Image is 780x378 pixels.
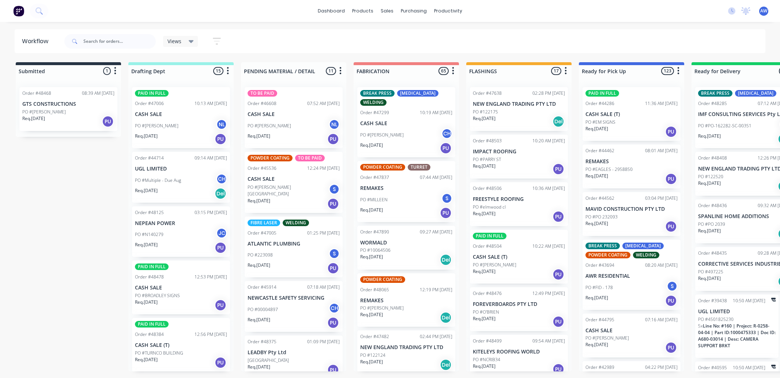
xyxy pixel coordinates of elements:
[357,226,455,270] div: Order #4789009:27 AM [DATE]WORMALDPO #10064506Req.[DATE]Del
[22,37,52,46] div: Workflow
[360,359,383,365] p: Req. [DATE]
[633,252,659,258] div: WELDING
[585,262,614,269] div: Order #43694
[327,364,339,376] div: PU
[473,210,495,217] p: Req. [DATE]
[357,273,455,327] div: POWDER COATINGOrder #4806512:19 PM [DATE]REMAKESPO #[PERSON_NAME]Req.[DATE]Del
[583,87,681,141] div: PAID IN FULLOrder #4428611:36 AM [DATE]CASH SALE (T)PO #EM SIGNSReq.[DATE]PU
[360,247,391,254] p: PO #10064506
[698,323,703,329] span: 5 x
[698,297,727,304] div: Order #39438
[733,364,765,371] div: 10:50 AM [DATE]
[473,204,506,210] p: PO #elmwood cl
[420,174,452,181] div: 07:44 AM [DATE]
[135,100,164,107] div: Order #47006
[360,240,452,246] p: WORMALD
[307,284,340,291] div: 07:18 AM [DATE]
[167,37,181,45] span: Views
[283,220,309,226] div: WELDING
[473,254,565,260] p: CASH SALE (T)
[473,268,495,275] p: Req. [DATE]
[132,152,230,203] div: Order #4471409:14 AM [DATE]UGL LIMITEDPO #Multiple - Due AugCHReq.[DATE]Del
[585,173,608,179] p: Req. [DATE]
[377,5,397,16] div: sales
[470,287,568,331] div: Order #4847612:49 PM [DATE]FOREVERBOARDS PTY LTDPO #O'BRIENReq.[DATE]PU
[583,240,681,310] div: BREAK PRESS[MEDICAL_DATA]POWDER COATINGWELDINGOrder #4369408:20 AM [DATE]AWR RESIDENTIALPO #FID -...
[583,192,681,236] div: Order #4456203:04 PM [DATE]MAVID CONSTRUCTION PTY LTDPO #PO 232093Req.[DATE]PU
[585,295,608,301] p: Req. [DATE]
[22,115,45,122] p: Req. [DATE]
[329,248,340,259] div: S
[665,221,677,232] div: PU
[698,173,723,180] p: PO #122520
[245,217,343,278] div: FIBRE LASERWELDINGOrder #4700501:25 PM [DATE]ATLANTIC PLUMBINGPO #223098SReq.[DATE]PU
[135,90,169,97] div: PAID IN FULL
[245,281,343,332] div: Order #4591407:18 AM [DATE]NEWCASTLE SAFETY SERVICINGPO #00004897CHReq.[DATE]PU
[132,206,230,257] div: Order #4812503:15 PM [DATE]NEPEAN POWERPO #N140279JCReq.[DATE]PU
[645,100,678,107] div: 11:36 AM [DATE]
[215,357,226,368] div: PU
[195,274,227,280] div: 12:53 PM [DATE]
[360,254,383,260] p: Req. [DATE]
[532,338,565,344] div: 09:54 AM [DATE]
[248,349,340,356] p: LEADBY Pty Ltd
[440,207,452,219] div: PU
[473,243,502,250] div: Order #48504
[585,243,620,249] div: BREAK PRESS
[470,135,568,179] div: Order #4850310:20 AM [DATE]IMPACT ROOFINGPO #PARRY STReq.[DATE]PU
[360,352,385,359] p: PO #122124
[360,297,452,304] p: REMAKES
[760,8,767,14] span: AW
[245,152,343,213] div: POWDER COATINGTO BE PAIDOrder #4553612:24 PM [DATE]CASH SALEPO #[PERSON_NAME][GEOGRAPHIC_DATA]SRe...
[135,263,169,270] div: PAID IN FULL
[532,290,565,297] div: 12:49 PM [DATE]
[698,155,727,161] div: Order #48408
[245,87,343,148] div: TO BE PAIDOrder #4660807:52 AM [DATE]CASH SALEPO #[PERSON_NAME]NLReq.[DATE]PU
[473,138,502,144] div: Order #48503
[135,220,227,227] p: NEPEAN POWER
[585,220,608,227] p: Req. [DATE]
[248,198,270,204] p: Req. [DATE]
[135,155,164,161] div: Order #44714
[102,116,114,127] div: PU
[473,163,495,169] p: Req. [DATE]
[585,111,678,117] p: CASH SALE (T)
[698,100,727,107] div: Order #48285
[430,5,466,16] div: productivity
[397,5,430,16] div: purchasing
[248,295,340,301] p: NEWCASTLE SAFETY SERVICING
[585,206,678,212] p: MAVID CONSTRUCTION PTY LTD
[22,90,51,97] div: Order #48468
[248,306,278,313] p: PO #00004897
[440,312,452,323] div: Del
[135,209,164,216] div: Order #48125
[733,297,765,304] div: 10:50 AM [DATE]
[665,342,677,353] div: PU
[553,316,564,328] div: PU
[420,333,452,340] div: 02:44 PM [DATE]
[622,243,664,249] div: [MEDICAL_DATA]
[585,126,608,132] p: Req. [DATE]
[195,155,227,161] div: 09:14 AM [DATE]
[248,220,280,226] div: FIBRE LASER
[473,196,565,202] p: FREESTYLE ROOFING
[420,229,452,235] div: 09:27 AM [DATE]
[645,147,678,154] div: 08:01 AM [DATE]
[22,109,66,115] p: PO #[PERSON_NAME]
[135,242,158,248] p: Req. [DATE]
[473,356,500,363] p: PO #NCRIB34
[216,173,227,184] div: CH
[473,315,495,322] p: Req. [DATE]
[645,262,678,269] div: 08:20 AM [DATE]
[585,100,614,107] div: Order #44286
[473,349,565,355] p: KITELEYS ROOFING WORLD
[695,295,779,358] div: Order #3943810:50 AM [DATE]UGL LIMITEDPO #45018252305xLine No: #160 | Project: R-0258-04-04 | Par...
[473,90,502,97] div: Order #47638
[585,273,678,279] p: AWR RESIDENTIAL
[585,284,613,291] p: PO #FID - 178
[360,109,389,116] div: Order #47299
[360,132,404,138] p: PO #[PERSON_NAME]
[195,331,227,338] div: 12:56 PM [DATE]
[420,287,452,293] div: 12:19 PM [DATE]
[348,5,377,16] div: products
